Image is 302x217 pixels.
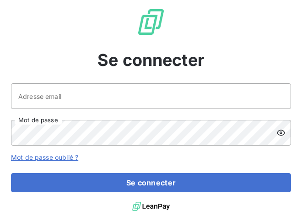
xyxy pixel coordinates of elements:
span: Se connecter [97,48,205,72]
a: Mot de passe oublié ? [11,153,78,161]
input: placeholder [11,83,291,109]
button: Se connecter [11,173,291,192]
img: Logo LeanPay [136,7,166,37]
img: logo [132,200,170,213]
